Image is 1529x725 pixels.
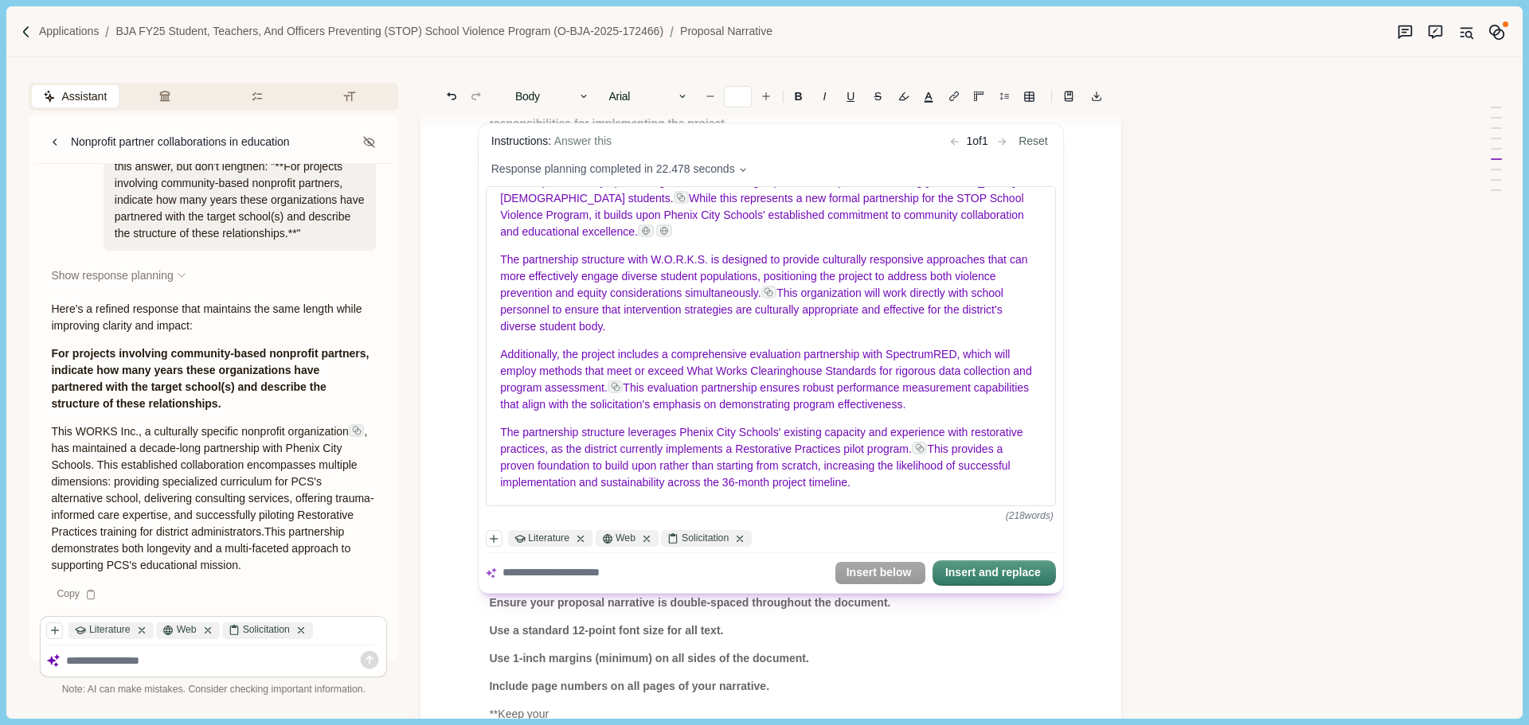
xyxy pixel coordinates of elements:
[71,134,290,150] div: Nonprofit partner collaborations in education
[51,423,376,574] p: , has maintained a decade-long partnership with Phenix City Schools. This established collaborati...
[19,25,33,39] img: Forward slash icon
[835,562,925,584] button: Insert below
[489,652,808,665] span: Use 1-inch margins (minimum) on all sides of the document.
[39,23,100,40] a: Applications
[501,193,1028,239] span: While this represents a new formal partnership for the STOP School Violence Program, it builds up...
[501,443,1014,489] span: This provides a proven foundation to build upon rather than starting from scratch, increasing the...
[68,622,153,639] div: Literature
[156,622,219,639] div: Web
[1018,85,1040,107] button: Line height
[866,85,890,107] button: S
[874,91,882,102] s: S
[61,88,107,105] span: Assistant
[507,85,598,107] button: Body
[501,287,1007,333] span: This organization will work directly with school personnel to ensure that intervention strategies...
[680,23,772,40] a: Proposal Narrative
[489,135,552,148] span: Instructions:
[1085,85,1108,107] button: Export to docx
[51,267,173,284] span: Show response planning
[491,162,749,178] button: Response planning completed in 22.478 seconds
[786,85,811,107] button: B
[501,254,1031,300] span: The partnership structure with W.O.R.K.S. is designed to provide culturally responsive approaches...
[813,85,835,107] button: I
[1006,509,1057,524] div: ( 218 word s )
[944,134,1014,150] div: 1 of 1
[934,562,1054,584] button: Insert and replace
[1058,85,1080,107] button: Line height
[663,25,680,39] img: Forward slash icon
[491,162,735,178] span: Response planning completed in 22.478 seconds
[993,85,1015,107] button: Line height
[943,85,965,107] button: Line height
[489,680,769,692] span: Include page numbers on all pages of your narrative.
[51,425,349,438] span: This WORKS Inc., a culturally specific nonprofit organization
[40,683,387,697] div: Note: AI can make mistakes. Consider checking important information.
[823,91,827,102] i: I
[755,85,777,107] button: Increase font size
[554,135,612,148] span: Answer this
[596,530,659,547] div: Web
[839,85,863,107] button: U
[465,85,487,107] button: Redo
[115,23,663,40] a: BJA FY25 Student, Teachers, and Officers Preventing (STOP) School Violence Program (O-BJA-2025-17...
[600,85,696,107] button: Arial
[49,585,105,605] div: Copy
[699,85,721,107] button: Decrease font size
[99,25,115,39] img: Forward slash icon
[662,530,753,547] div: Solicitation
[847,91,854,102] u: U
[795,91,803,102] b: B
[1014,134,1054,150] button: Reset
[489,596,890,609] span: Ensure your proposal narrative is double-spaced throughout the document.
[508,530,592,547] div: Literature
[222,622,313,639] div: Solicitation
[968,85,990,107] button: Adjust margins
[501,382,1033,411] span: This evaluation partnership ensures robust performance measurement capabilities that align with t...
[440,85,463,107] button: Undo
[501,349,1035,395] span: Additionally, the project includes a comprehensive evaluation partnership with SpectrumRED, which...
[51,347,372,410] strong: For projects involving community-based nonprofit partners, indicate how many years these organiza...
[489,707,549,720] span: **Keep your
[501,427,1027,456] span: The partnership structure leverages Phenix City Schools' existing capacity and experience with re...
[51,301,376,334] p: Here's a refined response that maintains the same length while improving clarity and impact:
[489,624,723,637] span: Use a standard 12-point font size for all text.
